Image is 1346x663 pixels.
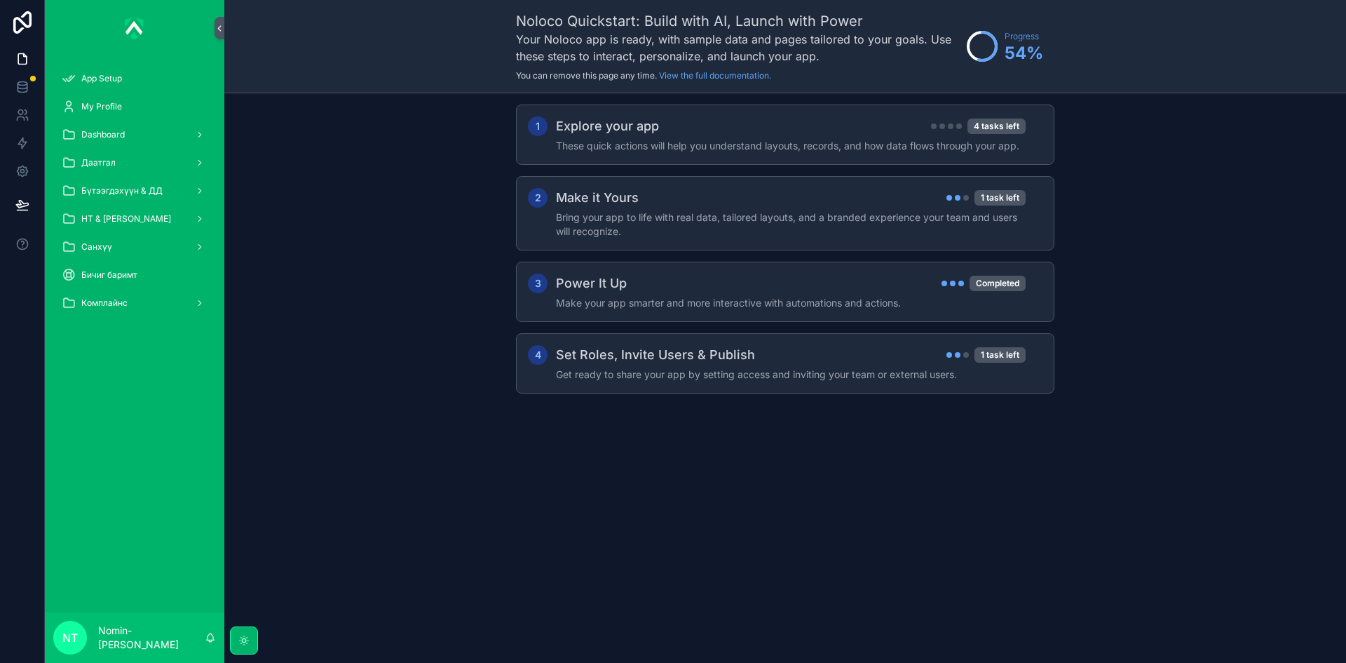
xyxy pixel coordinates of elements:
h4: Get ready to share your app by setting access and inviting your team or external users. [556,368,1026,382]
div: scrollable content [45,56,224,334]
span: App Setup [81,73,122,84]
h4: Make your app smarter and more interactive with automations and actions. [556,296,1026,310]
p: Nomin-[PERSON_NAME] [98,624,205,652]
h2: Set Roles, Invite Users & Publish [556,345,755,365]
div: scrollable content [224,93,1346,433]
div: 1 task left [974,190,1026,206]
span: Даатгал [81,157,116,168]
img: App logo [125,17,144,39]
a: Комплайнс [53,290,216,316]
a: Даатгал [53,150,216,175]
span: Бичиг баримт [81,269,137,281]
a: Санхүү [53,234,216,260]
div: Completed [970,276,1026,291]
span: НТ & [PERSON_NAME] [81,213,171,225]
span: Санхүү [81,241,112,253]
a: My Profile [53,94,216,119]
h2: Power It Up [556,274,627,293]
h3: Your Noloco app is ready, with sample data and pages tailored to your goals. Use these steps to i... [516,31,960,65]
a: Бичиг баримт [53,262,216,288]
a: Dashboard [53,122,216,147]
h4: Bring your app to life with real data, tailored layouts, and a branded experience your team and u... [556,210,1026,239]
div: 4 [528,345,548,365]
div: 1 task left [974,347,1026,363]
span: Dashboard [81,129,125,140]
span: 54 % [1005,42,1043,65]
a: View the full documentation. [659,70,771,81]
span: My Profile [81,101,122,112]
div: 2 [528,188,548,208]
a: НТ & [PERSON_NAME] [53,206,216,232]
h4: These quick actions will help you understand layouts, records, and how data flows through your app. [556,139,1026,153]
a: App Setup [53,66,216,91]
h2: Explore your app [556,116,659,136]
span: Progress [1005,31,1043,42]
div: 1 [528,116,548,136]
h1: Noloco Quickstart: Build with AI, Launch with Power [516,11,960,31]
span: NT [62,629,78,646]
a: Бүтээгдэхүүн & ДД [53,178,216,203]
span: You can remove this page any time. [516,70,657,81]
h2: Make it Yours [556,188,639,208]
span: Бүтээгдэхүүн & ДД [81,185,163,196]
div: 3 [528,274,548,293]
div: 4 tasks left [967,119,1026,134]
span: Комплайнс [81,297,128,309]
